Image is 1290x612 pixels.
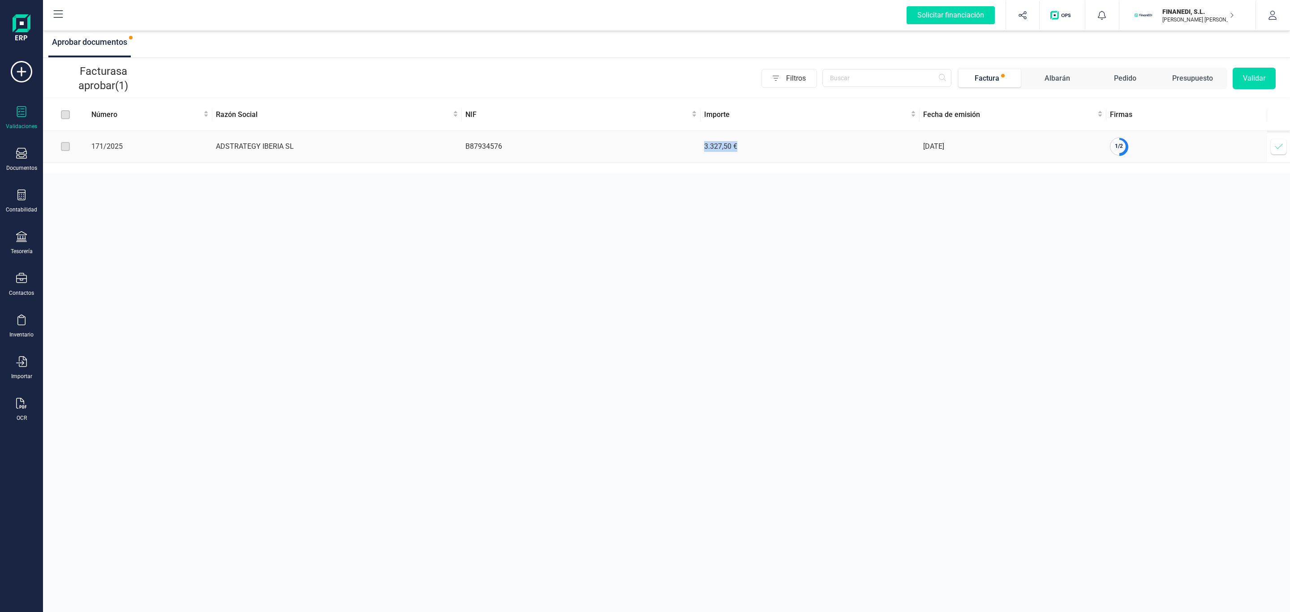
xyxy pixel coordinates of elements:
[1045,73,1070,84] div: Albarán
[1134,5,1153,25] img: FI
[1045,1,1079,30] button: Logo de OPS
[1162,7,1234,16] p: FINANEDI, S.L.
[88,131,212,163] td: 171/2025
[786,69,817,87] span: Filtros
[9,331,34,338] div: Inventario
[701,131,920,163] td: 3.327,50 €
[1162,16,1234,23] p: [PERSON_NAME] [PERSON_NAME]
[6,123,37,130] div: Validaciones
[1114,73,1136,84] div: Pedido
[52,37,127,47] span: Aprobar documentos
[6,206,37,213] div: Contabilidad
[1233,68,1276,89] button: Validar
[1115,143,1123,149] span: 1 / 2
[704,109,909,120] span: Importe
[907,6,995,24] div: Solicitar financiación
[9,289,34,297] div: Contactos
[1130,1,1245,30] button: FIFINANEDI, S.L.[PERSON_NAME] [PERSON_NAME]
[923,109,1096,120] span: Fecha de emisión
[17,414,27,422] div: OCR
[13,14,30,43] img: Logo Finanedi
[465,109,690,120] span: NIF
[11,248,33,255] div: Tesorería
[975,73,999,84] div: Factura
[896,1,1006,30] button: Solicitar financiación
[11,373,32,380] div: Importar
[1106,99,1267,131] th: Firmas
[920,131,1107,163] td: [DATE]
[822,69,951,87] input: Buscar
[1172,73,1213,84] div: Presupuesto
[761,69,817,88] button: Filtros
[462,131,701,163] td: B87934576
[1050,11,1074,20] img: Logo de OPS
[6,164,37,172] div: Documentos
[91,109,202,120] span: Número
[57,64,150,93] p: Facturas a aprobar (1)
[216,109,451,120] span: Razón Social
[212,131,462,163] td: ADSTRATEGY IBERIA SL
